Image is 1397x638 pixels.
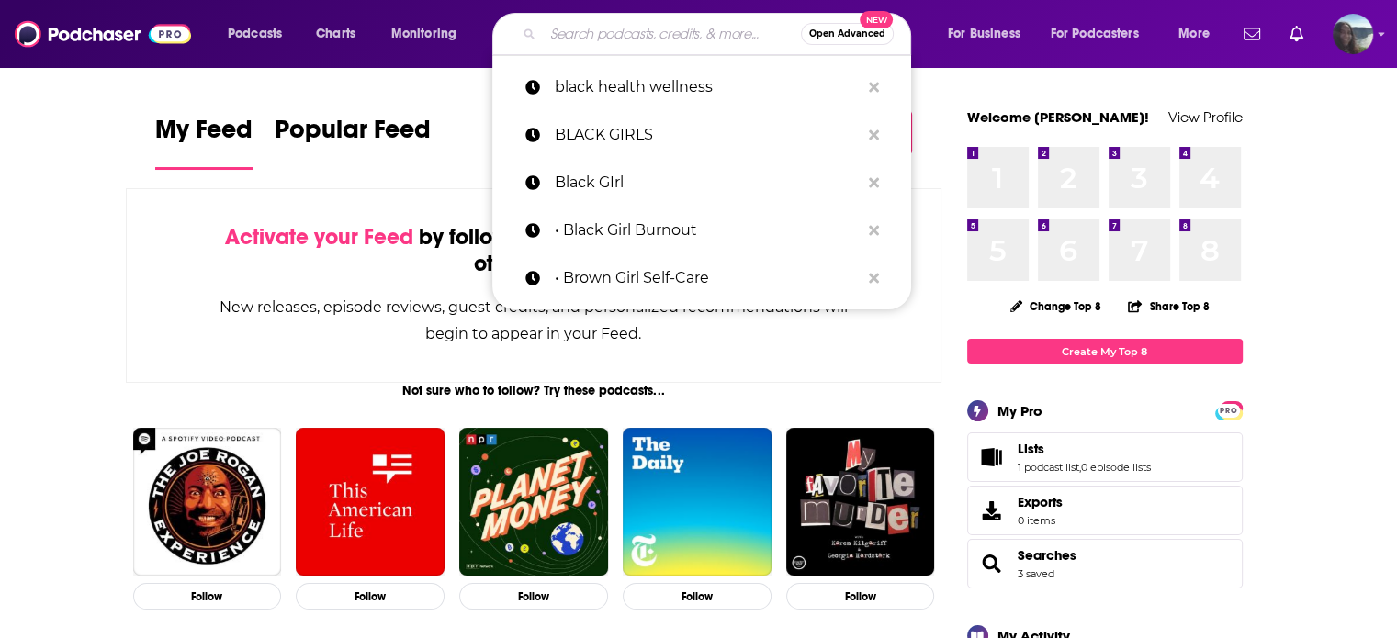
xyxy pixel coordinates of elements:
button: open menu [215,19,306,49]
button: Open AdvancedNew [801,23,894,45]
span: Activate your Feed [225,223,413,251]
a: Create My Top 8 [967,339,1243,364]
a: Searches [1018,547,1076,564]
span: , [1079,461,1081,474]
a: View Profile [1168,108,1243,126]
span: For Podcasters [1051,21,1139,47]
span: My Feed [155,114,253,156]
a: PRO [1218,403,1240,417]
a: • Brown Girl Self-Care [492,254,911,302]
span: Searches [967,539,1243,588]
img: Podchaser - Follow, Share and Rate Podcasts [15,17,191,51]
button: Follow [296,583,445,610]
span: More [1178,21,1210,47]
img: The Joe Rogan Experience [133,428,282,576]
button: Show profile menu [1333,14,1373,54]
span: 0 items [1018,514,1063,527]
a: Charts [304,19,366,49]
button: Follow [623,583,772,610]
input: Search podcasts, credits, & more... [543,19,801,49]
span: For Business [948,21,1020,47]
a: 3 saved [1018,567,1054,580]
button: open menu [1166,19,1233,49]
span: Exports [974,498,1010,523]
span: Lists [967,432,1243,482]
a: BLACK GIRLS [492,111,911,159]
button: open menu [378,19,480,49]
button: Share Top 8 [1127,288,1210,324]
div: Search podcasts, credits, & more... [510,13,929,55]
span: Exports [1018,494,1063,510]
img: User Profile [1333,14,1373,54]
a: Lists [1018,441,1151,457]
div: New releases, episode reviews, guest credits, and personalized recommendations will begin to appe... [219,294,850,347]
a: Black GIrl [492,159,911,207]
p: black health wellness [555,63,860,111]
p: • Black Girl Burnout [555,207,860,254]
p: • Brown Girl Self-Care [555,254,860,302]
a: 1 podcast list [1018,461,1079,474]
a: Lists [974,444,1010,470]
span: New [860,11,893,28]
a: Exports [967,486,1243,535]
p: BLACK GIRLS [555,111,860,159]
span: Popular Feed [275,114,431,156]
button: Follow [459,583,608,610]
span: Monitoring [391,21,456,47]
div: by following Podcasts, Creators, Lists, and other Users! [219,224,850,277]
div: Not sure who to follow? Try these podcasts... [126,383,942,398]
span: Lists [1018,441,1044,457]
span: Open Advanced [809,29,885,39]
span: Charts [316,21,355,47]
img: My Favorite Murder with Karen Kilgariff and Georgia Hardstark [786,428,935,576]
a: Show notifications dropdown [1282,18,1311,50]
img: The Daily [623,428,772,576]
button: open menu [935,19,1043,49]
a: My Feed [155,114,253,170]
span: PRO [1218,404,1240,418]
a: Popular Feed [275,114,431,170]
div: My Pro [997,402,1042,420]
button: open menu [1039,19,1166,49]
img: Planet Money [459,428,608,576]
button: Change Top 8 [999,295,1113,318]
a: • Black Girl Burnout [492,207,911,254]
a: 0 episode lists [1081,461,1151,474]
span: Logged in as ashleycandelario [1333,14,1373,54]
button: Follow [786,583,935,610]
img: This American Life [296,428,445,576]
a: black health wellness [492,63,911,111]
span: Podcasts [228,21,282,47]
button: Follow [133,583,282,610]
a: Show notifications dropdown [1236,18,1267,50]
a: Searches [974,551,1010,576]
a: Welcome [PERSON_NAME]! [967,108,1149,126]
p: Black GIrl [555,159,860,207]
